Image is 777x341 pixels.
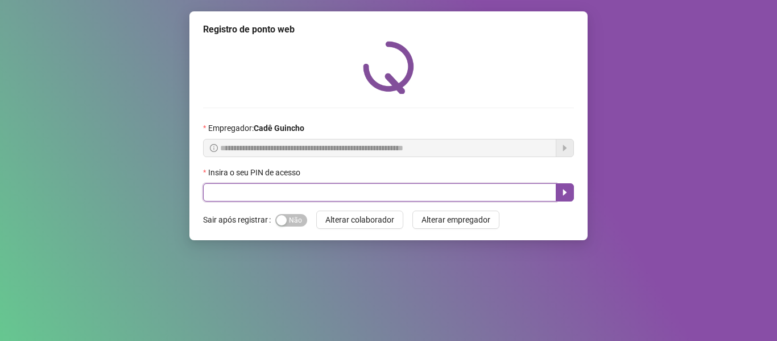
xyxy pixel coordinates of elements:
[203,211,275,229] label: Sair após registrar
[412,211,499,229] button: Alterar empregador
[421,213,490,226] span: Alterar empregador
[325,213,394,226] span: Alterar colaborador
[560,188,569,197] span: caret-right
[208,122,304,134] span: Empregador :
[316,211,403,229] button: Alterar colaborador
[363,41,414,94] img: QRPoint
[254,124,304,133] strong: Cadê Guincho
[203,166,308,179] label: Insira o seu PIN de acesso
[203,23,574,36] div: Registro de ponto web
[210,144,218,152] span: info-circle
